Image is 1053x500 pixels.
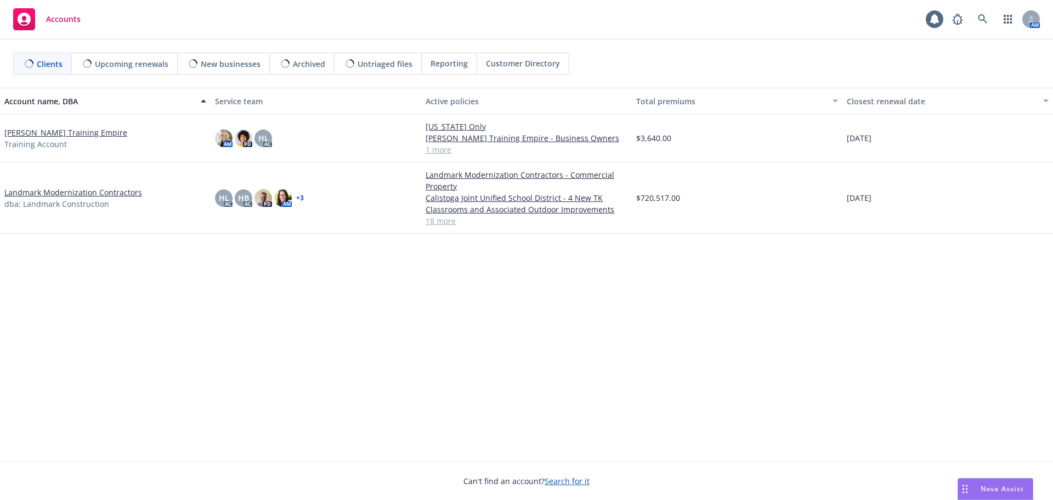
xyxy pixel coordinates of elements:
div: Service team [215,95,417,107]
span: [DATE] [847,192,871,204]
a: [US_STATE] Only [426,121,627,132]
img: photo [254,189,272,207]
div: Drag to move [958,479,972,499]
a: 18 more [426,215,627,227]
a: Switch app [997,8,1019,30]
a: [PERSON_NAME] Training Empire - Business Owners [426,132,627,144]
span: HB [238,192,249,204]
span: Can't find an account? [463,475,590,487]
span: Clients [37,58,63,70]
a: [PERSON_NAME] Training Empire [4,127,127,138]
div: Active policies [426,95,627,107]
span: Reporting [431,58,468,69]
button: Active policies [421,88,632,114]
a: + 3 [296,195,304,201]
span: Accounts [46,15,81,24]
span: $3,640.00 [636,132,671,144]
span: Nova Assist [981,484,1024,493]
span: Customer Directory [486,58,560,69]
div: Closest renewal date [847,95,1037,107]
a: Report a Bug [947,8,969,30]
img: photo [215,130,233,147]
span: dba: Landmark Construction [4,198,109,210]
a: Search [972,8,994,30]
span: [DATE] [847,132,871,144]
img: photo [235,130,252,147]
a: Accounts [9,4,85,35]
button: Service team [211,88,421,114]
button: Nova Assist [958,478,1033,500]
button: Closest renewal date [842,88,1053,114]
img: photo [274,189,292,207]
a: Calistoga Joint Unified School District - 4 New TK Classrooms and Associated Outdoor Improvements [426,192,627,215]
span: Untriaged files [358,58,412,70]
span: Upcoming renewals [95,58,168,70]
a: Search for it [545,476,590,486]
span: Archived [293,58,325,70]
a: Landmark Modernization Contractors - Commercial Property [426,169,627,192]
button: Total premiums [632,88,842,114]
span: HL [219,192,229,204]
span: New businesses [201,58,261,70]
span: HL [258,132,269,144]
a: 1 more [426,144,627,155]
div: Total premiums [636,95,826,107]
div: Account name, DBA [4,95,194,107]
a: Landmark Modernization Contractors [4,187,142,198]
span: $720,517.00 [636,192,680,204]
span: Training Account [4,138,67,150]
